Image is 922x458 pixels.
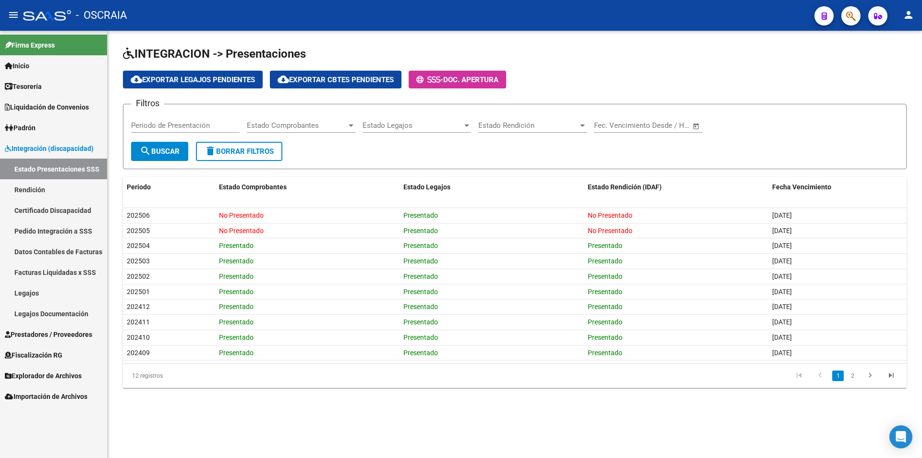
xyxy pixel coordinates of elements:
[790,371,808,381] a: go to first page
[588,288,622,296] span: Presentado
[219,211,264,219] span: No Presentado
[845,368,860,384] li: page 2
[403,334,438,341] span: Presentado
[889,425,912,448] div: Open Intercom Messenger
[403,318,438,326] span: Presentado
[831,368,845,384] li: page 1
[416,75,443,84] span: -
[5,371,82,381] span: Explorador de Archivos
[403,183,450,191] span: Estado Legajos
[5,81,42,92] span: Tesorería
[691,121,702,132] button: Open calendar
[205,145,216,157] mat-icon: delete
[588,334,622,341] span: Presentado
[219,272,254,280] span: Presentado
[642,121,688,130] input: Fecha fin
[772,334,792,341] span: [DATE]
[127,227,150,235] span: 202505
[127,242,150,249] span: 202504
[588,242,622,249] span: Presentado
[127,334,150,341] span: 202410
[400,177,584,198] datatable-header-cell: Estado Legajos
[219,349,254,357] span: Presentado
[5,61,29,71] span: Inicio
[403,227,438,235] span: Presentado
[123,71,263,88] button: Exportar Legajos Pendientes
[811,371,829,381] a: go to previous page
[140,145,151,157] mat-icon: search
[8,9,19,21] mat-icon: menu
[772,227,792,235] span: [DATE]
[127,288,150,296] span: 202501
[403,349,438,357] span: Presentado
[219,257,254,265] span: Presentado
[5,391,87,402] span: Importación de Archivos
[131,97,164,110] h3: Filtros
[5,102,89,112] span: Liquidación de Convenios
[409,71,506,88] button: -Doc. Apertura
[127,349,150,357] span: 202409
[5,123,36,133] span: Padrón
[363,121,462,130] span: Estado Legajos
[403,257,438,265] span: Presentado
[127,183,151,191] span: Periodo
[403,242,438,249] span: Presentado
[5,143,94,154] span: Integración (discapacidad)
[123,177,215,198] datatable-header-cell: Periodo
[588,257,622,265] span: Presentado
[140,147,180,156] span: Buscar
[403,303,438,310] span: Presentado
[882,371,900,381] a: go to last page
[219,183,287,191] span: Estado Comprobantes
[247,121,347,130] span: Estado Comprobantes
[588,349,622,357] span: Presentado
[903,9,914,21] mat-icon: person
[219,227,264,235] span: No Presentado
[588,183,662,191] span: Estado Rendición (IDAF)
[219,242,254,249] span: Presentado
[768,177,907,198] datatable-header-cell: Fecha Vencimiento
[131,142,188,161] button: Buscar
[443,75,498,84] span: Doc. Apertura
[772,257,792,265] span: [DATE]
[205,147,274,156] span: Borrar Filtros
[278,74,289,85] mat-icon: cloud_download
[270,71,401,88] button: Exportar Cbtes Pendientes
[847,371,858,381] a: 2
[403,288,438,296] span: Presentado
[478,121,578,130] span: Estado Rendición
[772,288,792,296] span: [DATE]
[127,303,150,310] span: 202412
[772,349,792,357] span: [DATE]
[219,318,254,326] span: Presentado
[127,211,150,219] span: 202506
[588,303,622,310] span: Presentado
[594,121,633,130] input: Fecha inicio
[219,303,254,310] span: Presentado
[123,364,278,388] div: 12 registros
[5,350,62,360] span: Fiscalización RG
[127,318,150,326] span: 202411
[5,40,55,50] span: Firma Express
[219,288,254,296] span: Presentado
[588,272,622,280] span: Presentado
[772,242,792,249] span: [DATE]
[127,272,150,280] span: 202502
[215,177,400,198] datatable-header-cell: Estado Comprobantes
[123,47,306,61] span: INTEGRACION -> Presentaciones
[772,303,792,310] span: [DATE]
[76,5,127,26] span: - OSCRAIA
[861,371,879,381] a: go to next page
[196,142,282,161] button: Borrar Filtros
[832,371,844,381] a: 1
[403,272,438,280] span: Presentado
[278,75,394,84] span: Exportar Cbtes Pendientes
[5,329,92,340] span: Prestadores / Proveedores
[772,211,792,219] span: [DATE]
[588,318,622,326] span: Presentado
[127,257,150,265] span: 202503
[588,211,632,219] span: No Presentado
[584,177,768,198] datatable-header-cell: Estado Rendición (IDAF)
[772,318,792,326] span: [DATE]
[588,227,632,235] span: No Presentado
